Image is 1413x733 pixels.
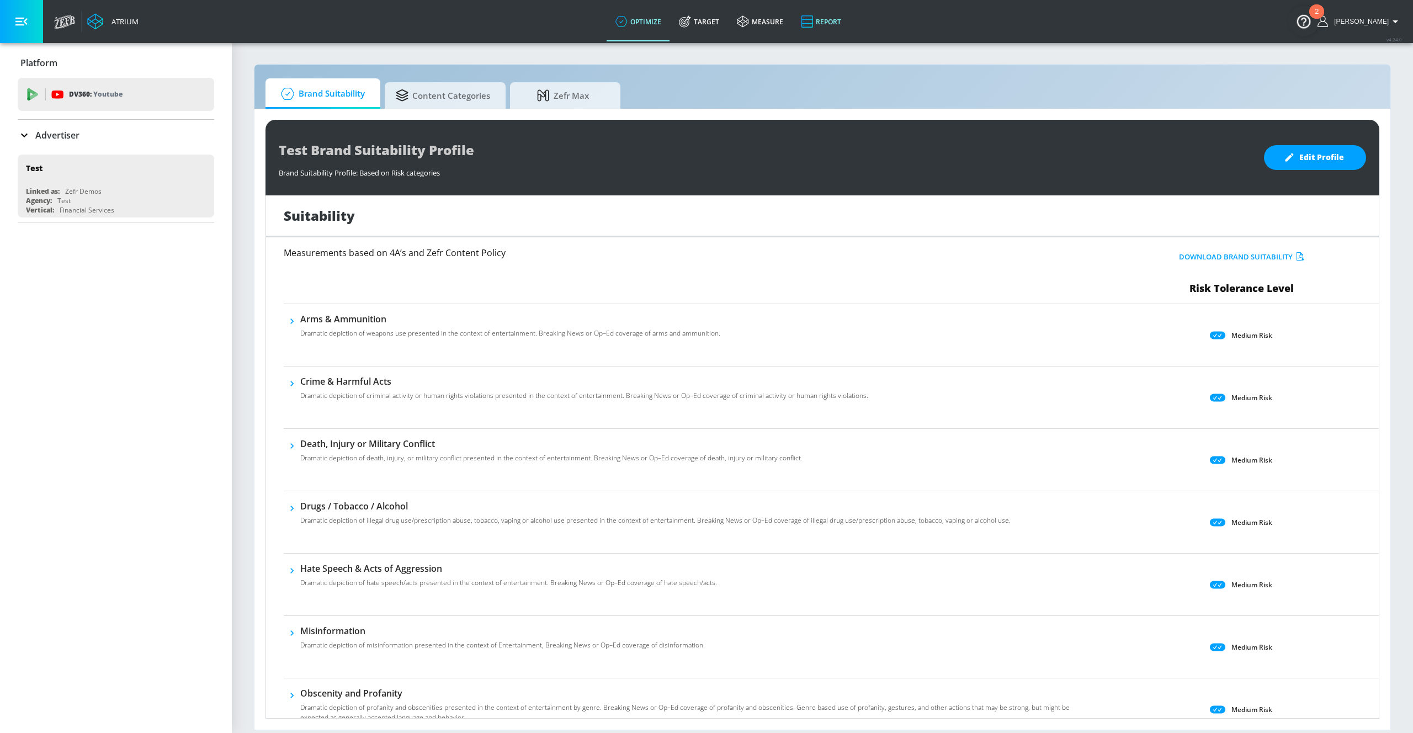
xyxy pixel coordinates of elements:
div: Death, Injury or Military ConflictDramatic depiction of death, injury, or military conflict prese... [300,438,803,470]
p: Dramatic depiction of death, injury, or military conflict presented in the context of entertainme... [300,453,803,463]
div: Atrium [107,17,139,26]
p: Dramatic depiction of criminal activity or human rights violations presented in the context of en... [300,391,868,401]
h1: Suitability [284,206,355,225]
div: Test [26,163,43,173]
div: TestLinked as:Zefr DemosAgency:TestVertical:Financial Services [18,155,214,217]
p: Medium Risk [1231,641,1272,653]
p: Medium Risk [1231,579,1272,591]
p: Medium Risk [1231,517,1272,528]
span: Risk Tolerance Level [1189,281,1294,295]
p: Dramatic depiction of weapons use presented in the context of entertainment. Breaking News or Op–... [300,328,720,338]
div: Vertical: [26,205,54,215]
h6: Death, Injury or Military Conflict [300,438,803,450]
span: Edit Profile [1286,151,1344,164]
p: DV360: [69,88,123,100]
span: login as: bob.dooling@zefr.com [1330,18,1389,25]
div: MisinformationDramatic depiction of misinformation presented in the context of Entertainment, Bre... [300,625,705,657]
div: Platform [18,47,214,78]
h6: Crime & Harmful Acts [300,375,868,387]
div: Brand Suitability Profile: Based on Risk categories [279,162,1253,178]
div: Advertiser [18,120,214,151]
span: Zefr Max [521,82,605,109]
p: Medium Risk [1231,330,1272,341]
p: Platform [20,57,57,69]
h6: Misinformation [300,625,705,637]
p: Dramatic depiction of hate speech/acts presented in the context of entertainment. Breaking News o... [300,578,717,588]
div: Arms & AmmunitionDramatic depiction of weapons use presented in the context of entertainment. Bre... [300,313,720,345]
div: Agency: [26,196,52,205]
h6: Arms & Ammunition [300,313,720,325]
div: Hate Speech & Acts of AggressionDramatic depiction of hate speech/acts presented in the context o... [300,562,717,594]
div: DV360: Youtube [18,78,214,111]
h6: Drugs / Tobacco / Alcohol [300,500,1011,512]
div: Financial Services [60,205,114,215]
div: Test [57,196,71,205]
p: Dramatic depiction of illegal drug use/prescription abuse, tobacco, vaping or alcohol use present... [300,516,1011,525]
button: Edit Profile [1264,145,1366,170]
span: Content Categories [396,82,490,109]
a: Atrium [87,13,139,30]
h6: Hate Speech & Acts of Aggression [300,562,717,575]
p: Dramatic depiction of profanity and obscenities presented in the context of entertainment by genr... [300,703,1088,723]
p: Youtube [93,88,123,100]
a: measure [728,2,792,41]
div: Drugs / Tobacco / AlcoholDramatic depiction of illegal drug use/prescription abuse, tobacco, vapi... [300,500,1011,532]
p: Medium Risk [1231,704,1272,715]
a: Report [792,2,850,41]
button: Open Resource Center, 2 new notifications [1288,6,1319,36]
p: Advertiser [35,129,79,141]
a: Target [670,2,728,41]
a: optimize [607,2,670,41]
div: 2 [1315,12,1319,26]
span: v 4.24.0 [1387,36,1402,43]
button: Download Brand Suitability [1176,248,1307,265]
span: Brand Suitability [277,81,365,107]
h6: Obscenity and Profanity [300,687,1088,699]
h6: Measurements based on 4A’s and Zefr Content Policy [284,248,1014,257]
p: Medium Risk [1231,392,1272,403]
button: [PERSON_NAME] [1318,15,1402,28]
div: Obscenity and ProfanityDramatic depiction of profanity and obscenities presented in the context o... [300,687,1088,729]
div: Crime & Harmful ActsDramatic depiction of criminal activity or human rights violations presented ... [300,375,868,407]
div: Zefr Demos [65,187,102,196]
p: Medium Risk [1231,454,1272,466]
p: Dramatic depiction of misinformation presented in the context of Entertainment, Breaking News or ... [300,640,705,650]
div: Linked as: [26,187,60,196]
